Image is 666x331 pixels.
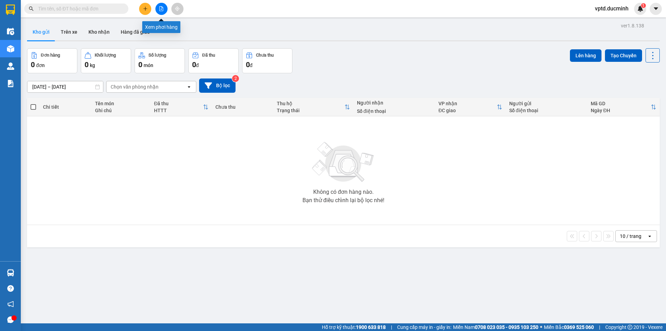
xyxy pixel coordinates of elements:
div: Số điện thoại [509,108,584,113]
img: warehouse-icon [7,269,14,276]
span: 0 [246,60,250,69]
span: Cung cấp máy in - giấy in: [397,323,451,331]
span: kg [90,63,95,68]
img: icon-new-feature [637,6,643,12]
div: Bạn thử điều chỉnh lại bộ lọc nhé! [302,198,384,203]
input: Select a date range. [27,81,103,92]
span: 0 [138,60,142,69]
span: Miền Nam [453,323,538,331]
button: Lên hàng [570,49,601,62]
div: 10 / trang [620,233,641,240]
th: Toggle SortBy [587,98,660,116]
div: Khối lượng [95,53,116,58]
div: Không có đơn hàng nào. [313,189,374,195]
span: vptd.ducminh [589,4,634,13]
div: Chưa thu [215,104,270,110]
button: Kho nhận [83,24,115,40]
sup: 1 [641,3,646,8]
span: | [391,323,392,331]
button: Tạo Chuyến [605,49,642,62]
button: Đơn hàng0đơn [27,48,77,73]
sup: 2 [232,75,239,82]
svg: open [186,84,192,90]
div: Ngày ĐH [591,108,651,113]
div: Đơn hàng [41,53,60,58]
div: VP nhận [438,101,497,106]
div: Chi tiết [43,104,88,110]
span: món [144,63,153,68]
div: ver 1.8.138 [621,22,644,30]
button: aim [171,3,183,15]
span: | [599,323,600,331]
img: solution-icon [7,80,14,87]
strong: 0708 023 035 - 0935 103 250 [475,324,538,330]
span: 0 [192,60,196,69]
span: 0 [85,60,88,69]
img: logo-vxr [6,5,15,15]
div: HTTT [154,108,203,113]
img: warehouse-icon [7,28,14,35]
svg: open [647,233,652,239]
th: Toggle SortBy [435,98,506,116]
span: ⚪️ [540,326,542,329]
span: Miền Bắc [544,323,594,331]
button: plus [139,3,151,15]
div: Xem phơi hàng [142,21,180,33]
div: Đã thu [154,101,203,106]
span: plus [143,6,148,11]
th: Toggle SortBy [273,98,353,116]
div: Ghi chú [95,108,147,113]
button: Kho gửi [27,24,55,40]
strong: 1900 633 818 [356,324,386,330]
button: file-add [155,3,168,15]
span: aim [175,6,180,11]
button: Trên xe [55,24,83,40]
span: copyright [627,325,632,330]
button: Chưa thu0đ [242,48,292,73]
span: notification [7,301,14,307]
button: Hàng đã giao [115,24,155,40]
img: warehouse-icon [7,63,14,70]
span: đơn [36,63,45,68]
input: Tìm tên, số ĐT hoặc mã đơn [38,5,120,13]
span: đ [196,63,199,68]
div: Mã GD [591,101,651,106]
strong: 0369 525 060 [564,324,594,330]
img: svg+xml;base64,PHN2ZyBjbGFzcz0ibGlzdC1wbHVnX19zdmciIHhtbG5zPSJodHRwOi8vd3d3LnczLm9yZy8yMDAwL3N2Zy... [309,138,378,187]
div: Chưa thu [256,53,274,58]
span: Hỗ trợ kỹ thuật: [322,323,386,331]
span: 1 [642,3,644,8]
div: Người gửi [509,101,584,106]
button: caret-down [650,3,662,15]
span: caret-down [653,6,659,12]
span: question-circle [7,285,14,292]
div: ĐC giao [438,108,497,113]
span: search [29,6,34,11]
button: Bộ lọc [199,78,236,93]
div: Tên món [95,101,147,106]
span: message [7,316,14,323]
button: Đã thu0đ [188,48,239,73]
div: Trạng thái [277,108,344,113]
div: Chọn văn phòng nhận [111,83,159,90]
span: đ [250,63,253,68]
span: 0 [31,60,35,69]
div: Số lượng [148,53,166,58]
span: file-add [159,6,164,11]
div: Thu hộ [277,101,344,106]
th: Toggle SortBy [151,98,212,116]
div: Người nhận [357,100,432,106]
img: warehouse-icon [7,45,14,52]
button: Khối lượng0kg [81,48,131,73]
div: Số điện thoại [357,108,432,114]
div: Đã thu [202,53,215,58]
button: Số lượng0món [135,48,185,73]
